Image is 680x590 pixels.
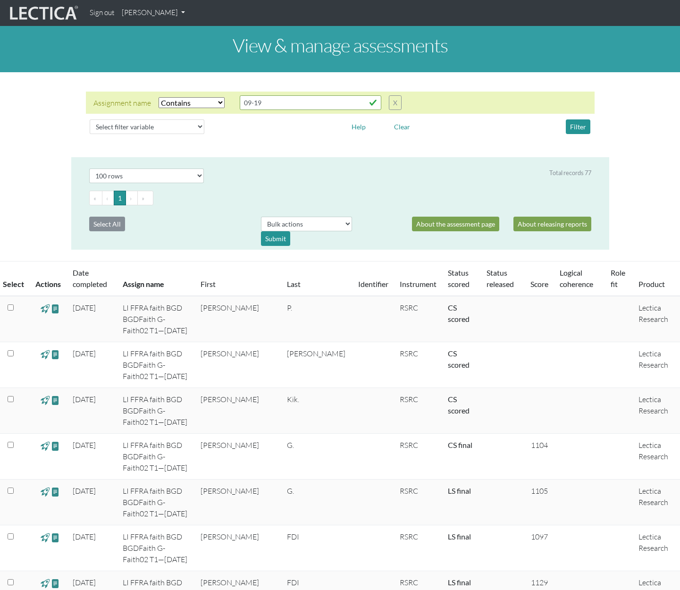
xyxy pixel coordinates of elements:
[281,342,353,388] td: [PERSON_NAME]
[394,342,442,388] td: RSRC
[51,349,60,360] span: view
[448,268,470,288] a: Status scored
[67,525,117,571] td: [DATE]
[412,217,499,231] a: About the assessment page
[195,342,281,388] td: [PERSON_NAME]
[51,440,60,451] span: view
[394,480,442,525] td: RSRC
[281,434,353,480] td: G.
[448,303,470,323] a: Completed = assessment has been completed; CS scored = assessment has been CLAS scored; LS scored...
[201,279,216,288] a: First
[89,217,125,231] button: Select All
[633,525,680,571] td: Lectica Research
[86,4,118,22] a: Sign out
[281,480,353,525] td: G.
[531,486,548,496] span: 1105
[8,4,78,22] img: lecticalive
[611,268,625,288] a: Role fit
[448,486,471,495] a: Completed = assessment has been completed; CS scored = assessment has been CLAS scored; LS scored...
[400,279,437,288] a: Instrument
[117,342,195,388] td: LI FFRA faith BGD BGDFaith G-Faith02 T1—[DATE]
[448,440,472,449] a: Completed = assessment has been completed; CS scored = assessment has been CLAS scored; LS scored...
[531,578,548,587] span: 1129
[41,486,50,497] span: view
[117,388,195,434] td: LI FFRA faith BGD BGDFaith G-Faith02 T1—[DATE]
[41,532,50,543] span: view
[51,532,60,543] span: view
[347,119,370,134] button: Help
[487,268,514,288] a: Status released
[281,296,353,342] td: P.
[117,296,195,342] td: LI FFRA faith BGD BGDFaith G-Faith02 T1—[DATE]
[448,395,470,415] a: Completed = assessment has been completed; CS scored = assessment has been CLAS scored; LS scored...
[195,388,281,434] td: [PERSON_NAME]
[638,279,665,288] a: Product
[117,525,195,571] td: LI FFRA faith BGD BGDFaith G-Faith02 T1—[DATE]
[633,480,680,525] td: Lectica Research
[261,231,290,246] div: Submit
[93,97,151,109] div: Assignment name
[448,578,471,587] a: Completed = assessment has been completed; CS scored = assessment has been CLAS scored; LS scored...
[394,434,442,480] td: RSRC
[51,486,60,497] span: view
[51,395,60,405] span: view
[566,119,590,134] button: Filter
[358,279,388,288] a: Identifier
[394,525,442,571] td: RSRC
[389,95,402,110] button: X
[118,4,189,22] a: [PERSON_NAME]
[89,191,591,205] ul: Pagination
[117,261,195,296] th: Assign name
[41,395,50,405] span: view
[513,217,591,231] a: About releasing reports
[67,388,117,434] td: [DATE]
[390,119,414,134] button: Clear
[448,349,470,369] a: Completed = assessment has been completed; CS scored = assessment has been CLAS scored; LS scored...
[195,525,281,571] td: [PERSON_NAME]
[195,296,281,342] td: [PERSON_NAME]
[195,434,281,480] td: [PERSON_NAME]
[30,261,67,296] th: Actions
[531,440,548,450] span: 1104
[394,388,442,434] td: RSRC
[41,349,50,360] span: view
[633,388,680,434] td: Lectica Research
[549,169,591,177] div: Total records 77
[633,296,680,342] td: Lectica Research
[67,296,117,342] td: [DATE]
[531,532,548,541] span: 1097
[114,191,126,205] button: Go to page 1
[51,578,60,589] span: view
[67,480,117,525] td: [DATE]
[281,525,353,571] td: FDI
[633,342,680,388] td: Lectica Research
[117,434,195,480] td: LI FFRA faith BGD BGDFaith G-Faith02 T1—[DATE]
[67,434,117,480] td: [DATE]
[394,296,442,342] td: RSRC
[195,480,281,525] td: [PERSON_NAME]
[67,342,117,388] td: [DATE]
[287,279,301,288] a: Last
[281,388,353,434] td: Kik.
[41,440,50,451] span: view
[117,480,195,525] td: LI FFRA faith BGD BGDFaith G-Faith02 T1—[DATE]
[41,303,50,314] span: view
[633,434,680,480] td: Lectica Research
[448,532,471,541] a: Completed = assessment has been completed; CS scored = assessment has been CLAS scored; LS scored...
[73,268,107,288] a: Date completed
[51,303,60,314] span: view
[530,279,548,288] a: Score
[347,121,370,130] a: Help
[41,578,50,589] span: view
[560,268,593,288] a: Logical coherence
